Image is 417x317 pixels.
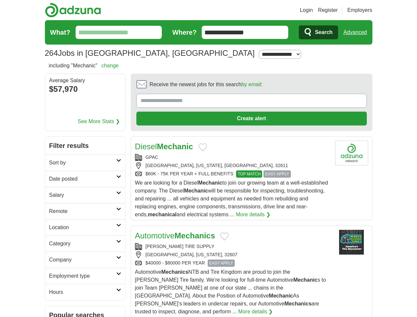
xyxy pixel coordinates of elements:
div: Average Salary [49,78,121,83]
a: by email [241,82,261,87]
span: Search [315,26,332,39]
a: Register [318,6,338,14]
div: $40000 - $80000 PER YEAR [135,260,330,267]
strong: Mechanics [285,301,312,306]
a: More details ❯ [238,308,273,316]
a: Location [45,219,125,235]
h2: Remote [49,207,116,215]
strong: Mechanic [198,180,222,186]
span: EASY APPLY [208,260,235,267]
strong: Mechanics [175,231,215,240]
a: Advanced [343,26,367,39]
h2: Sort by [49,159,116,167]
strong: Mechanics [161,269,189,275]
h2: Company [49,256,116,264]
a: Employment type [45,268,125,284]
a: [PERSON_NAME] TIRE SUPPLY [146,244,215,249]
a: Hours [45,284,125,300]
h2: Hours [49,288,116,296]
span: We are looking for a Diesel to join our growing team at a well-established company. The Diesel wi... [135,180,328,217]
h2: Category [49,240,116,248]
label: Where? [172,27,196,37]
a: See More Stats ❯ [78,118,120,125]
div: [GEOGRAPHIC_DATA], [US_STATE], [GEOGRAPHIC_DATA], 32611 [135,162,330,169]
a: Employers [347,6,372,14]
span: Receive the newest jobs for this search : [150,81,262,88]
button: Add to favorite jobs [220,232,229,240]
a: Sort by [45,155,125,171]
span: TOP MATCH [236,170,262,178]
span: EASY APPLY [263,170,291,178]
a: Login [300,6,313,14]
h2: Location [49,224,116,231]
h1: Jobs in [GEOGRAPHIC_DATA], [GEOGRAPHIC_DATA] [45,49,255,57]
span: Automotive NTB and Tire Kingdom are proud to join the [PERSON_NAME] Tire family. We're looking fo... [135,269,326,314]
h2: including "Mechanic" [49,62,119,70]
a: DieselMechanic [135,142,193,151]
a: Salary [45,187,125,203]
strong: Mechanic [269,293,293,299]
strong: Mechanic [184,188,208,194]
button: Search [299,25,338,39]
h2: Date posted [49,175,116,183]
strong: Mechanic [157,142,193,151]
h2: Filter results [45,137,125,155]
a: More details ❯ [236,211,270,219]
div: GPAC [135,154,330,161]
label: What? [50,27,70,37]
a: Remote [45,203,125,219]
a: Date posted [45,171,125,187]
img: Company logo [335,141,368,165]
img: Adzuna logo [45,3,101,18]
a: AutomotiveMechanics [135,231,215,240]
img: Mavis Tire logo [335,230,368,255]
button: Create alert [136,112,367,125]
h2: Salary [49,191,116,199]
strong: mechanical [148,212,177,217]
span: 264 [45,47,58,59]
div: $60K - 75K PER YEAR + FULL BENEFITS [135,170,330,178]
strong: Mechanic [293,277,317,283]
div: $57,970 [49,83,121,95]
a: Company [45,252,125,268]
a: Category [45,235,125,252]
a: change [101,63,119,68]
button: Add to favorite jobs [198,143,207,151]
h2: Employment type [49,272,116,280]
div: [GEOGRAPHIC_DATA], [US_STATE], 32607 [135,251,330,258]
